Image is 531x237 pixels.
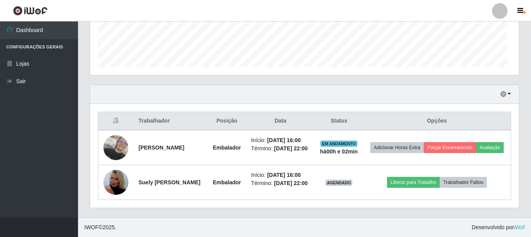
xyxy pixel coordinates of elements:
[274,145,308,151] time: [DATE] 22:00
[103,135,128,160] img: 1720171489810.jpeg
[424,142,476,153] button: Forçar Encerramento
[320,141,357,147] span: EM ANDAMENTO
[246,112,314,130] th: Data
[363,112,511,130] th: Opções
[208,112,247,130] th: Posição
[320,148,358,155] strong: há 00 h e 02 min
[314,112,363,130] th: Status
[440,177,487,188] button: Trabalhador Faltou
[387,177,440,188] button: Liberar para Trabalho
[274,180,308,186] time: [DATE] 22:00
[251,144,310,153] li: Término:
[514,224,525,230] a: iWof
[213,144,241,151] strong: Embalador
[267,172,301,178] time: [DATE] 16:00
[325,180,353,186] span: AGENDADO
[84,223,116,232] span: © 2025 .
[139,179,201,185] strong: Suely [PERSON_NAME]
[213,179,241,185] strong: Embalador
[476,142,504,153] button: Avaliação
[251,136,310,144] li: Início:
[103,160,128,205] img: 1752965454112.jpeg
[472,223,525,232] span: Desenvolvido por
[13,6,48,16] img: CoreUI Logo
[251,171,310,179] li: Início:
[84,224,99,230] span: IWOF
[134,112,208,130] th: Trabalhador
[370,142,424,153] button: Adicionar Horas Extra
[267,137,301,143] time: [DATE] 16:00
[251,179,310,187] li: Término:
[139,144,184,151] strong: [PERSON_NAME]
